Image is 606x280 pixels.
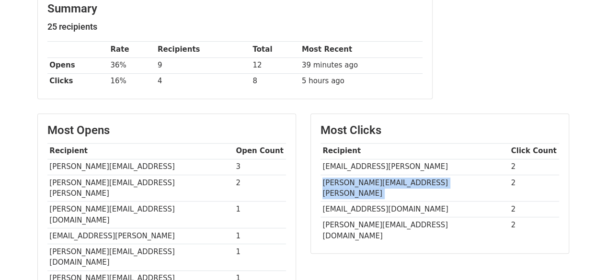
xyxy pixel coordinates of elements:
[47,2,423,16] h3: Summary
[108,57,155,73] td: 36%
[234,228,286,244] td: 1
[47,57,108,73] th: Opens
[509,159,559,175] td: 2
[108,42,155,57] th: Rate
[320,123,559,137] h3: Most Clicks
[47,73,108,89] th: Clicks
[509,143,559,159] th: Click Count
[320,143,509,159] th: Recipient
[47,244,234,271] td: [PERSON_NAME][EMAIL_ADDRESS][DOMAIN_NAME]
[251,57,299,73] td: 12
[47,228,234,244] td: [EMAIL_ADDRESS][PERSON_NAME]
[320,202,509,217] td: [EMAIL_ADDRESS][DOMAIN_NAME]
[234,202,286,228] td: 1
[251,42,299,57] th: Total
[509,175,559,202] td: 2
[509,217,559,244] td: 2
[320,159,509,175] td: [EMAIL_ADDRESS][PERSON_NAME]
[47,159,234,175] td: [PERSON_NAME][EMAIL_ADDRESS]
[299,42,423,57] th: Most Recent
[234,175,286,202] td: 2
[299,57,423,73] td: 39 minutes ago
[47,202,234,228] td: [PERSON_NAME][EMAIL_ADDRESS][DOMAIN_NAME]
[299,73,423,89] td: 5 hours ago
[234,143,286,159] th: Open Count
[251,73,299,89] td: 8
[155,57,251,73] td: 9
[47,175,234,202] td: [PERSON_NAME][EMAIL_ADDRESS][PERSON_NAME]
[509,202,559,217] td: 2
[320,175,509,202] td: [PERSON_NAME][EMAIL_ADDRESS][PERSON_NAME]
[155,73,251,89] td: 4
[234,159,286,175] td: 3
[234,244,286,271] td: 1
[47,143,234,159] th: Recipient
[47,22,423,32] h5: 25 recipients
[108,73,155,89] td: 16%
[47,123,286,137] h3: Most Opens
[320,217,509,244] td: [PERSON_NAME][EMAIL_ADDRESS][DOMAIN_NAME]
[155,42,251,57] th: Recipients
[558,234,606,280] iframe: Chat Widget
